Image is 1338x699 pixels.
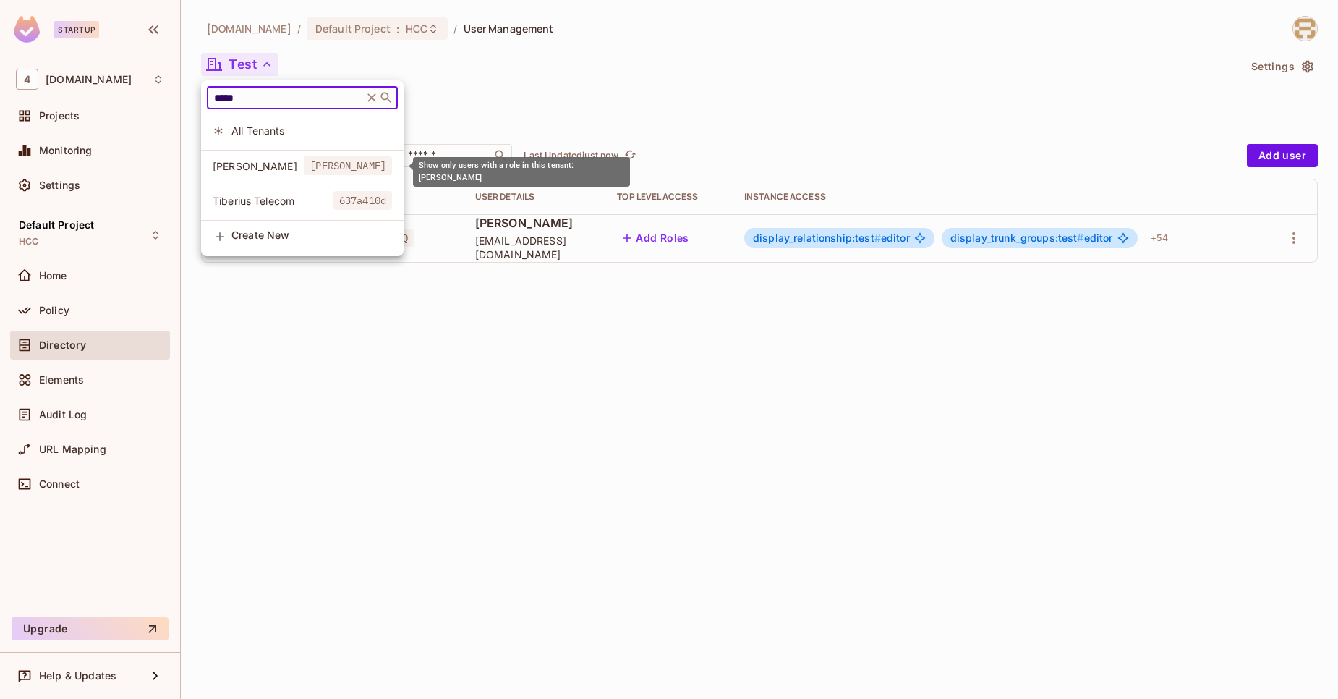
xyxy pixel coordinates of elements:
span: [PERSON_NAME] [304,156,392,175]
span: [PERSON_NAME] [213,159,304,173]
div: Show only users with a role in this tenant: Tiberius [201,151,404,182]
span: 637a410d [333,191,392,210]
span: All Tenants [231,124,392,137]
div: Show only users with a role in this tenant: Tiberius Telecom [201,185,404,216]
span: Create New [231,229,392,241]
span: Tiberius Telecom [213,194,333,208]
div: Show only users with a role in this tenant: [PERSON_NAME] [413,157,630,187]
